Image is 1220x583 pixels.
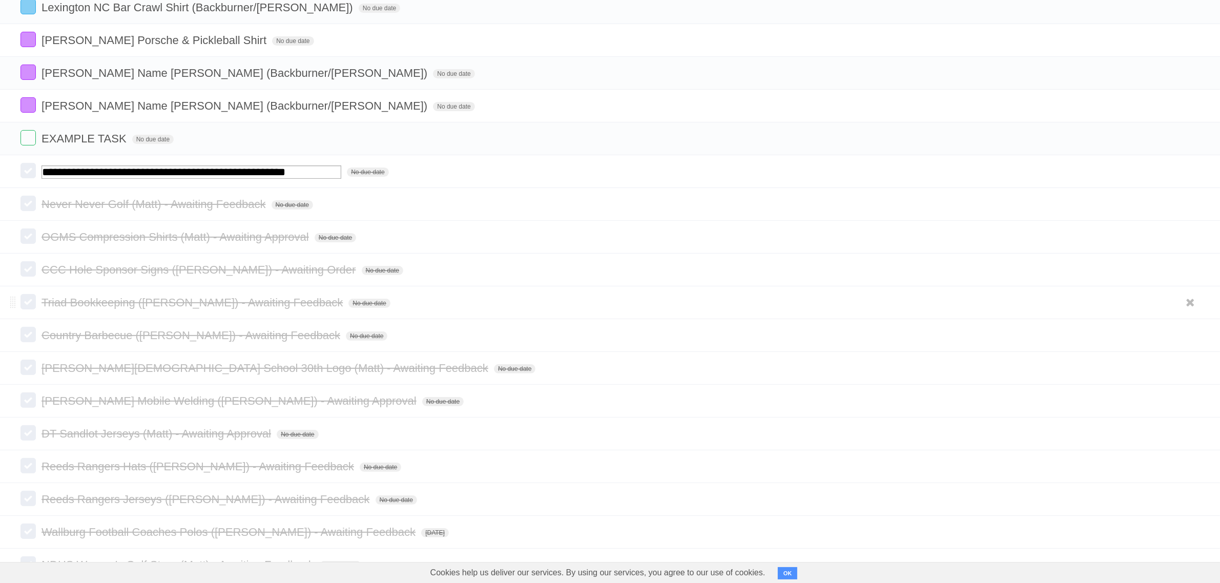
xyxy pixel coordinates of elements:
[42,526,418,538] span: Wallburg Football Coaches Polos ([PERSON_NAME]) - Awaiting Feedback
[20,196,36,211] label: Done
[42,394,419,407] span: [PERSON_NAME] Mobile Welding ([PERSON_NAME]) - Awaiting Approval
[422,397,464,406] span: No due date
[421,528,449,537] span: [DATE]
[272,200,313,210] span: No due date
[42,558,317,571] span: NDHS Women's Golf Store (Matt) - Awaiting Feedback
[42,1,356,14] span: Lexington NC Bar Crawl Shirt (Backburner/[PERSON_NAME])
[348,299,390,308] span: No due date
[494,364,535,373] span: No due date
[20,327,36,342] label: Done
[132,135,174,144] span: No due date
[362,266,403,275] span: No due date
[20,163,36,178] label: Done
[42,329,343,342] span: Country Barbecue ([PERSON_NAME]) - Awaiting Feedback
[42,99,430,112] span: [PERSON_NAME] Name [PERSON_NAME] (Backburner/[PERSON_NAME])
[42,427,274,440] span: DT Sandlot Jerseys (Matt) - Awaiting Approval
[320,561,361,570] span: No due date
[42,460,357,473] span: Reeds Rangers Hats ([PERSON_NAME]) - Awaiting Feedback
[20,130,36,145] label: Done
[277,430,318,439] span: No due date
[42,132,129,145] span: EXAMPLE TASK
[347,168,388,177] span: No due date
[778,567,798,579] button: OK
[315,233,356,242] span: No due date
[346,331,387,341] span: No due date
[42,34,269,47] span: [PERSON_NAME] Porsche & Pickleball Shirt
[20,97,36,113] label: Done
[20,458,36,473] label: Done
[42,198,268,211] span: Never Never Golf (Matt) - Awaiting Feedback
[20,524,36,539] label: Done
[433,69,474,78] span: No due date
[42,362,491,374] span: [PERSON_NAME][DEMOGRAPHIC_DATA] School 30th Logo (Matt) - Awaiting Feedback
[42,296,345,309] span: Triad Bookkeeping ([PERSON_NAME]) - Awaiting Feedback
[42,493,372,506] span: Reeds Rangers Jerseys ([PERSON_NAME]) - Awaiting Feedback
[20,32,36,47] label: Done
[20,294,36,309] label: Done
[20,261,36,277] label: Done
[360,463,401,472] span: No due date
[20,392,36,408] label: Done
[20,425,36,441] label: Done
[42,231,312,243] span: OGMS Compression Shirts (Matt) - Awaiting Approval
[359,4,400,13] span: No due date
[42,67,430,79] span: [PERSON_NAME] Name [PERSON_NAME] (Backburner/[PERSON_NAME])
[20,556,36,572] label: Done
[376,495,417,505] span: No due date
[20,65,36,80] label: Done
[20,228,36,244] label: Done
[420,563,776,583] span: Cookies help us deliver our services. By using our services, you agree to our use of cookies.
[272,36,314,46] span: No due date
[433,102,474,111] span: No due date
[20,491,36,506] label: Done
[42,263,358,276] span: CCC Hole Sponsor Signs ([PERSON_NAME]) - Awaiting Order
[20,360,36,375] label: Done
